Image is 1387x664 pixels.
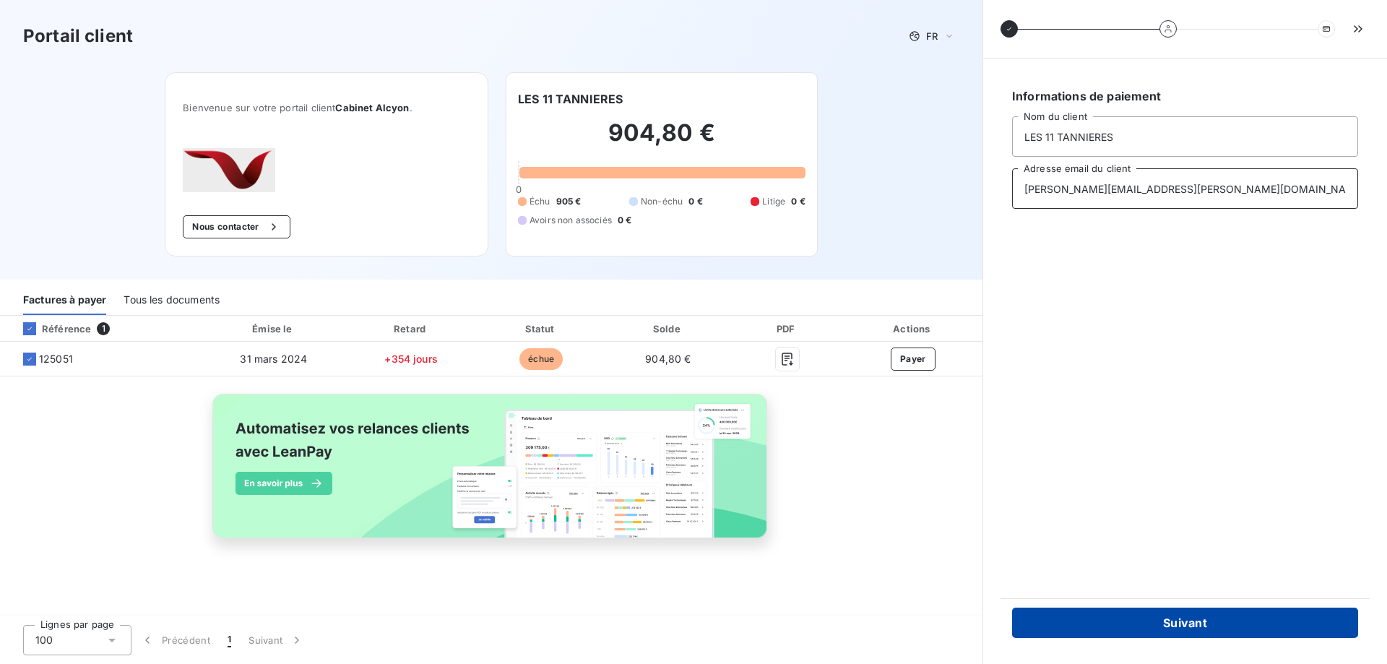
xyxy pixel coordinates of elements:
span: 125051 [39,352,73,366]
span: 0 € [618,214,631,227]
h6: LES 11 TANNIERES [518,90,623,108]
div: Référence [12,322,91,335]
h6: Informations de paiement [1012,87,1358,105]
div: Retard [348,322,474,336]
span: +354 jours [384,353,438,365]
span: Litige [762,195,785,208]
span: échue [519,348,563,370]
button: Nous contacter [183,215,290,238]
span: Non-échu [641,195,683,208]
input: placeholder [1012,168,1358,209]
img: Company logo [183,148,275,192]
span: 1 [228,633,231,647]
div: PDF [734,322,841,336]
button: Payer [891,348,936,371]
h3: Portail client [23,23,133,49]
span: 0 € [791,195,805,208]
div: Factures à payer [23,285,106,315]
div: Statut [480,322,602,336]
span: FR [926,30,938,42]
span: Bienvenue sur votre portail client . [183,102,470,113]
span: 0 [516,184,522,195]
div: Tous les documents [124,285,220,315]
img: banner [199,385,783,563]
h2: 904,80 € [518,118,805,162]
span: 0 € [688,195,702,208]
button: Suivant [240,625,313,655]
span: 905 € [556,195,582,208]
button: Suivant [1012,608,1358,638]
button: 1 [219,625,240,655]
span: 100 [35,633,53,647]
span: 31 mars 2024 [240,353,307,365]
span: Avoirs non associés [530,214,612,227]
div: Solde [608,322,727,336]
span: Cabinet Alcyon [335,102,409,113]
div: Émise le [205,322,342,336]
span: 1 [97,322,110,335]
span: 904,80 € [645,353,691,365]
input: placeholder [1012,116,1358,157]
button: Précédent [131,625,219,655]
span: Échu [530,195,550,208]
div: Actions [847,322,980,336]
